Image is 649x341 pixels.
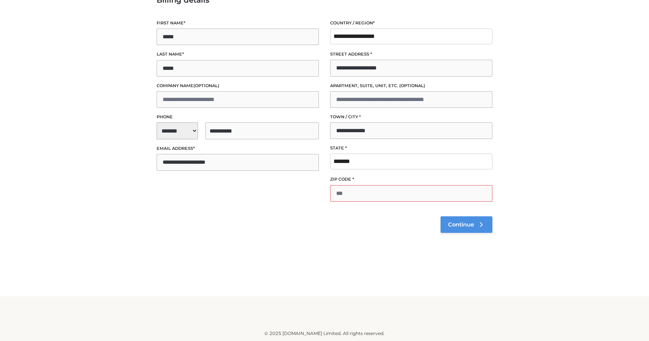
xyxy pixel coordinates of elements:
[193,83,219,88] span: (optional)
[448,221,474,228] span: Continue
[399,83,425,88] span: (optional)
[330,113,492,121] label: Town / City
[441,216,492,233] a: Continue
[330,51,492,58] label: Street address
[157,82,319,89] label: Company name
[330,20,492,27] label: Country / Region
[157,145,319,152] label: Email address
[157,113,319,121] label: Phone
[330,82,492,89] label: Apartment, suite, unit, etc.
[157,20,319,27] label: First name
[330,145,492,152] label: State
[75,330,574,337] div: © 2025 [DOMAIN_NAME] Limited. All rights reserved.
[330,176,492,183] label: ZIP Code
[157,51,319,58] label: Last name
